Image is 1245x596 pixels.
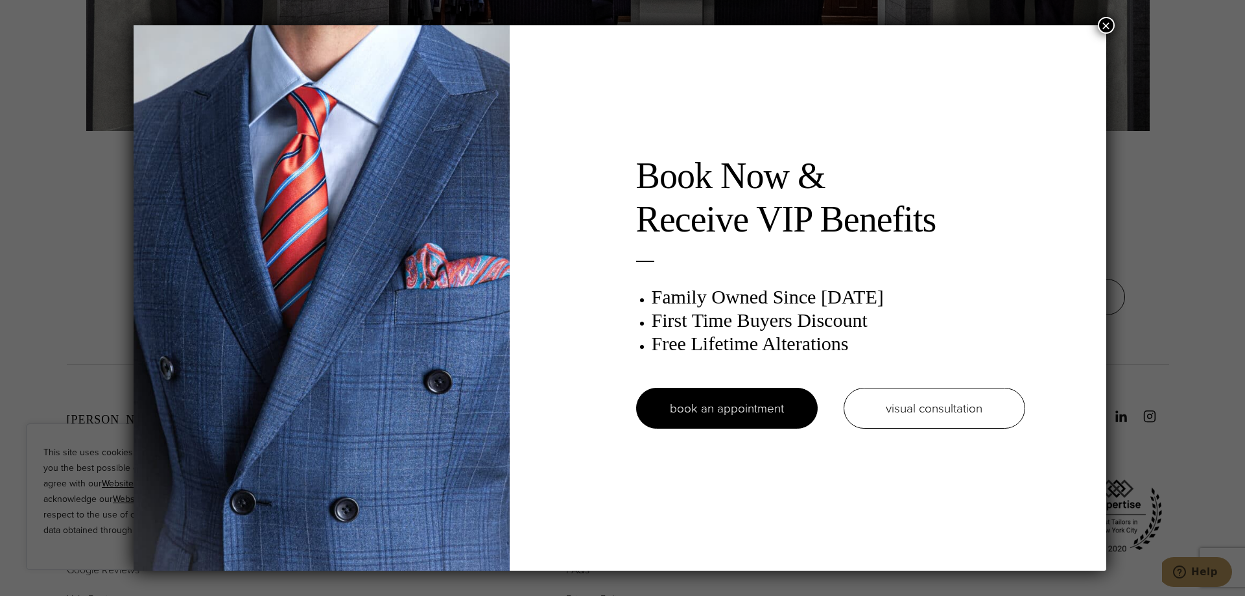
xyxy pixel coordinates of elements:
a: book an appointment [636,388,818,429]
h3: Family Owned Since [DATE] [652,285,1025,309]
span: Help [29,9,56,21]
button: Close [1098,17,1115,34]
a: visual consultation [844,388,1025,429]
h3: Free Lifetime Alterations [652,332,1025,355]
h3: First Time Buyers Discount [652,309,1025,332]
h2: Book Now & Receive VIP Benefits [636,154,1025,241]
